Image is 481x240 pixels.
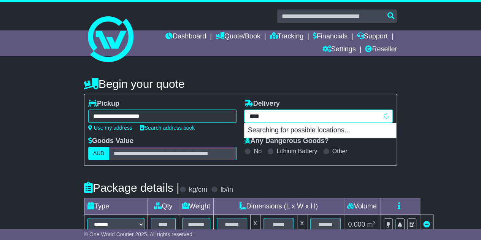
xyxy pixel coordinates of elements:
label: No [254,148,261,155]
label: AUD [88,147,110,160]
h4: Package details | [84,181,179,194]
td: x [297,215,307,235]
label: Other [332,148,348,155]
label: Delivery [244,100,279,108]
span: © One World Courier 2025. All rights reserved. [84,231,194,237]
span: 0.000 [348,221,365,228]
label: Goods Value [88,137,133,145]
a: Use my address [88,125,132,131]
a: Financials [313,30,348,43]
label: kg/cm [189,186,207,194]
label: Any Dangerous Goods? [244,137,329,145]
td: Type [84,198,148,215]
a: Tracking [270,30,303,43]
sup: 3 [373,220,376,226]
a: Support [357,30,387,43]
label: Lithium Battery [276,148,317,155]
h4: Begin your quote [84,78,397,90]
td: x [250,215,260,235]
a: Dashboard [165,30,206,43]
a: Search address book [140,125,195,131]
td: Volume [344,198,380,215]
p: Searching for possible locations... [244,123,396,138]
span: m [367,221,376,228]
a: Reseller [365,43,397,56]
a: Remove this item [423,221,430,228]
td: Dimensions (L x W x H) [213,198,344,215]
a: Settings [322,43,356,56]
typeahead: Please provide city [244,110,393,123]
label: lb/in [221,186,233,194]
a: Quote/Book [216,30,260,43]
td: Weight [179,198,213,215]
td: Qty [148,198,179,215]
label: Pickup [88,100,119,108]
